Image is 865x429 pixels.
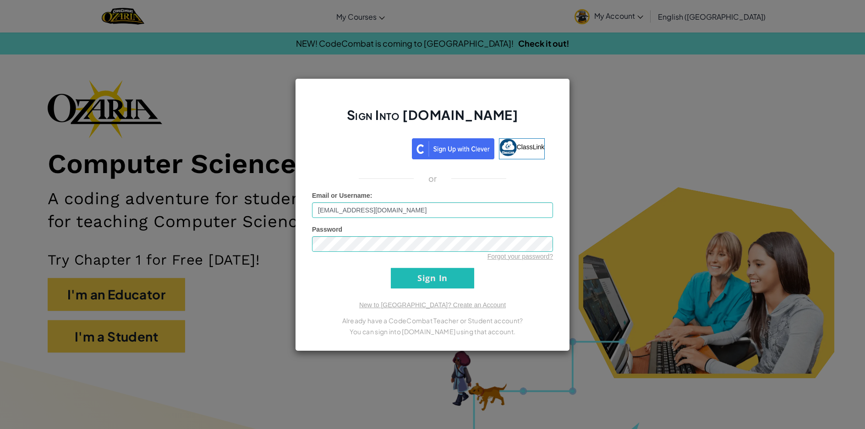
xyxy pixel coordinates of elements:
p: or [428,173,437,184]
label: : [312,191,372,200]
input: Sign In [391,268,474,288]
img: classlink-logo-small.png [499,139,517,156]
span: ClassLink [517,143,545,150]
iframe: Botón de Acceder con Google [316,137,412,157]
img: clever_sso_button@2x.png [412,138,494,159]
a: Forgot your password? [487,253,553,260]
a: New to [GEOGRAPHIC_DATA]? Create an Account [359,301,506,309]
h2: Sign Into [DOMAIN_NAME] [312,106,553,133]
span: Password [312,226,342,233]
p: You can sign into [DOMAIN_NAME] using that account. [312,326,553,337]
p: Already have a CodeCombat Teacher or Student account? [312,315,553,326]
span: Email or Username [312,192,370,199]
